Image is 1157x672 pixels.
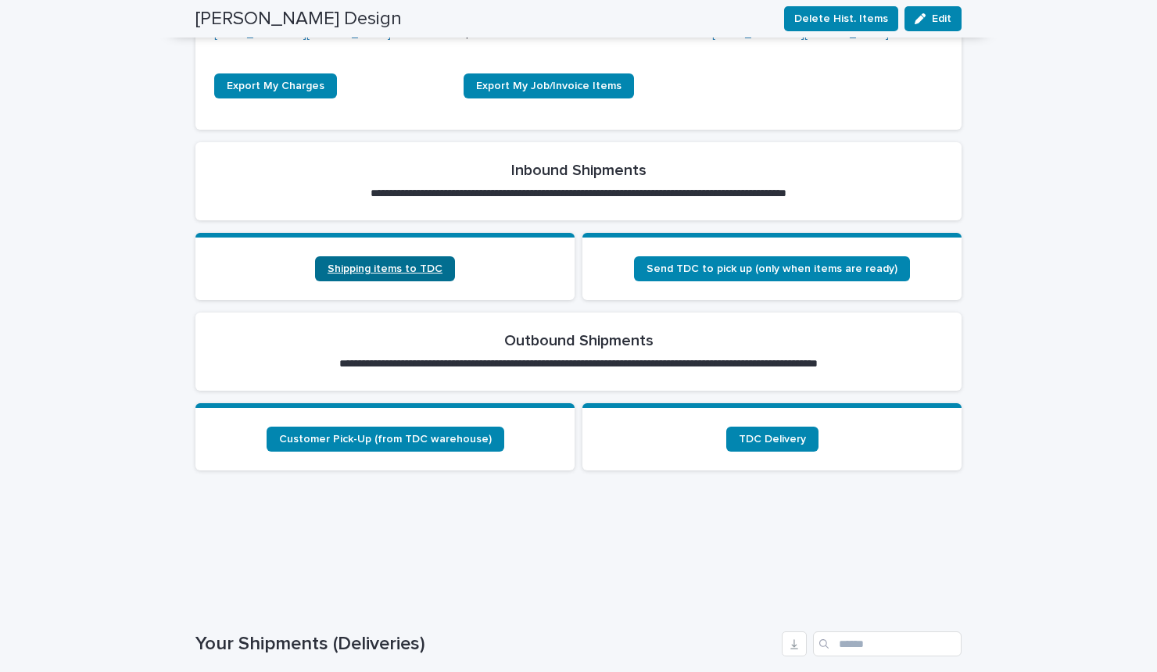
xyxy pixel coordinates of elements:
a: Customer Pick-Up (from TDC warehouse) [267,427,504,452]
a: Shipping items to TDC [315,256,455,281]
h2: Inbound Shipments [511,161,647,180]
span: TDC Delivery [739,434,806,445]
input: Search [813,631,962,656]
span: Export My Job/Invoice Items [476,80,621,91]
h2: Outbound Shipments [504,331,654,350]
span: Edit [932,13,951,24]
a: Export My Charges [214,73,337,98]
a: TDC Delivery [726,427,818,452]
span: Send TDC to pick up (only when items are ready) [647,263,897,274]
a: [EMAIL_ADDRESS][DOMAIN_NAME] [712,29,889,40]
button: Delete Hist. Items [784,6,898,31]
span: Delete Hist. Items [794,11,888,27]
a: Export My Job/Invoice Items [464,73,634,98]
h1: Your Shipments (Deliveries) [195,633,776,656]
span: Shipping items to TDC [328,263,442,274]
button: Edit [904,6,962,31]
span: Customer Pick-Up (from TDC warehouse) [279,434,492,445]
a: Send TDC to pick up (only when items are ready) [634,256,910,281]
a: [EMAIL_ADDRESS][DOMAIN_NAME] [214,29,391,40]
h2: [PERSON_NAME] Design [195,8,402,30]
span: Export My Charges [227,80,324,91]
